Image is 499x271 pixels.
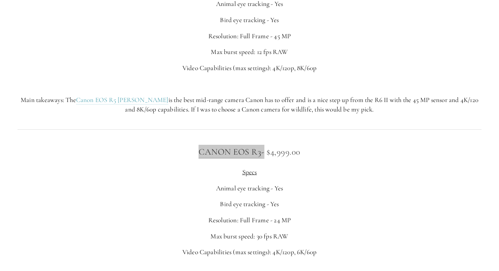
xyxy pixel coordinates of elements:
p: Video Capabilities (max settings): 4K/120p, 6K/60p [18,248,481,257]
p: Max burst speed: 12 fps RAW [18,47,481,57]
a: Canon EOS R3 [199,147,261,158]
span: Specs [242,168,257,176]
p: Main takeaways: The is the best mid-range camera Canon has to offer and is a nice step up from th... [18,95,481,114]
p: Resolution: Full Frame - 24 MP [18,216,481,225]
h3: - $4,999.00 [18,145,481,159]
p: Bird eye tracking - Yes [18,15,481,25]
p: Animal eye tracking - Yes [18,184,481,193]
a: Canon EOS R5 [PERSON_NAME] [76,96,168,104]
p: Bird eye tracking - Yes [18,199,481,209]
p: Max burst speed: 30 fps RAW [18,232,481,241]
p: Resolution: Full Frame - 45 MP [18,32,481,41]
p: Video Capabilities (max settings): 4K/120p, 8K/60p [18,63,481,73]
